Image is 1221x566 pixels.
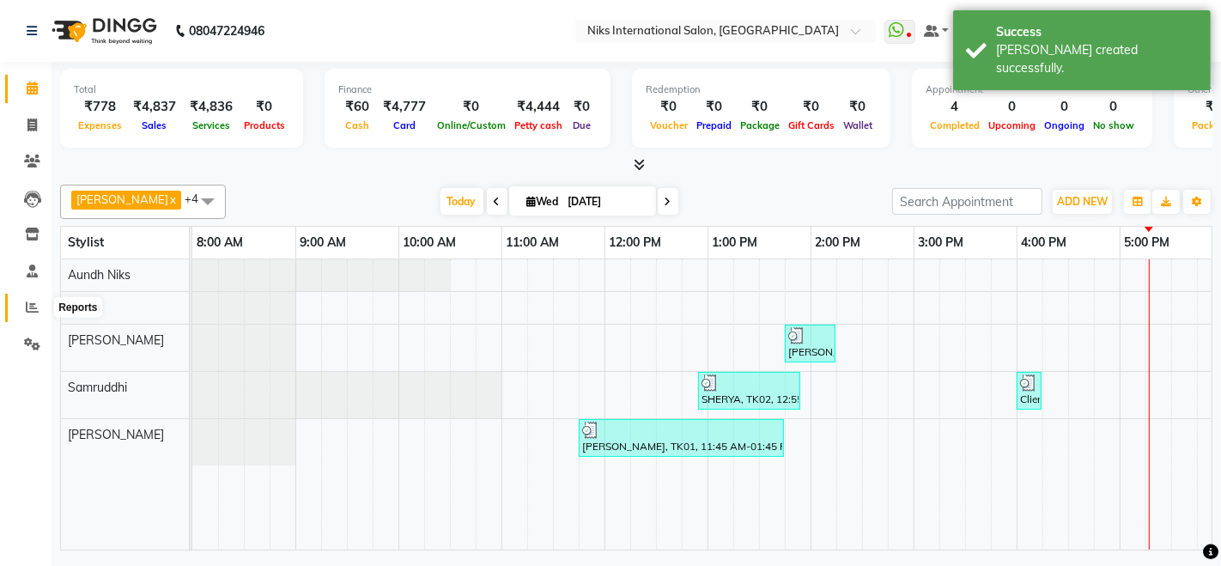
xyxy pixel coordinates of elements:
img: logo [44,7,161,55]
div: 0 [1089,97,1139,117]
div: ₹0 [839,97,877,117]
a: 3:00 PM [914,230,969,255]
span: Today [440,188,483,215]
div: ₹0 [240,97,289,117]
div: Success [996,23,1198,41]
div: Reports [54,297,101,318]
div: ₹0 [692,97,736,117]
div: 4 [926,97,984,117]
div: ₹60 [338,97,376,117]
div: ₹0 [784,97,839,117]
div: 0 [1040,97,1089,117]
span: Wed [523,195,563,208]
span: Card [389,119,420,131]
span: Voucher [646,119,692,131]
span: Prepaid [692,119,736,131]
div: ₹0 [433,97,510,117]
a: 9:00 AM [296,230,351,255]
span: Cash [341,119,374,131]
input: 2025-09-03 [563,189,649,215]
div: Redemption [646,82,877,97]
div: ₹4,444 [510,97,567,117]
span: Petty cash [510,119,567,131]
div: Appointment [926,82,1139,97]
div: [PERSON_NAME], TK01, 11:45 AM-01:45 PM, Regular Color Global - Medium ([DEMOGRAPHIC_DATA]) (₹5500) [580,422,782,454]
div: ₹0 [736,97,784,117]
span: [PERSON_NAME] [68,427,164,442]
div: ₹4,837 [126,97,183,117]
span: ADD NEW [1057,195,1108,208]
span: Completed [926,119,984,131]
a: 8:00 AM [192,230,247,255]
span: +4 [185,192,211,205]
span: Upcoming [984,119,1040,131]
div: SHERYA, TK02, 12:55 PM-01:55 PM, Threading - Eyebrows ([DEMOGRAPHIC_DATA]) (₹60),Liposoluble Wax ... [700,374,799,407]
div: Finance [338,82,597,97]
span: Aundh Niks [68,267,131,283]
span: Stylist [68,234,104,250]
a: x [168,192,176,206]
div: ₹0 [646,97,692,117]
div: Bill created successfully. [996,41,1198,77]
span: Samruddhi [68,380,127,395]
span: Wallet [839,119,877,131]
span: Products [240,119,289,131]
a: 12:00 PM [605,230,666,255]
span: Services [188,119,234,131]
a: 4:00 PM [1017,230,1072,255]
div: 0 [984,97,1040,117]
div: Client, TK03, 04:00 PM-04:15 PM, Threading - Eyebrows ([DEMOGRAPHIC_DATA]) (₹60) [1018,374,1040,407]
input: Search Appointment [892,188,1042,215]
a: 5:00 PM [1121,230,1175,255]
span: Online/Custom [433,119,510,131]
div: Total [74,82,289,97]
a: 10:00 AM [399,230,461,255]
a: 1:00 PM [708,230,762,255]
div: ₹4,777 [376,97,433,117]
button: ADD NEW [1053,190,1112,214]
div: ₹0 [567,97,597,117]
span: Package [736,119,784,131]
div: ₹778 [74,97,126,117]
span: Ongoing [1040,119,1089,131]
span: [PERSON_NAME] [68,332,164,348]
a: 11:00 AM [502,230,564,255]
span: Gift Cards [784,119,839,131]
span: Due [568,119,595,131]
span: [PERSON_NAME] [76,192,168,206]
span: No show [1089,119,1139,131]
span: Expenses [74,119,126,131]
div: [PERSON_NAME], TK01, 01:45 PM-02:15 PM, Threading - Eyebrows ([DEMOGRAPHIC_DATA]) (₹60),Threading... [787,327,834,360]
a: 2:00 PM [811,230,866,255]
b: 08047224946 [189,7,264,55]
span: Sales [138,119,172,131]
div: ₹4,836 [183,97,240,117]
